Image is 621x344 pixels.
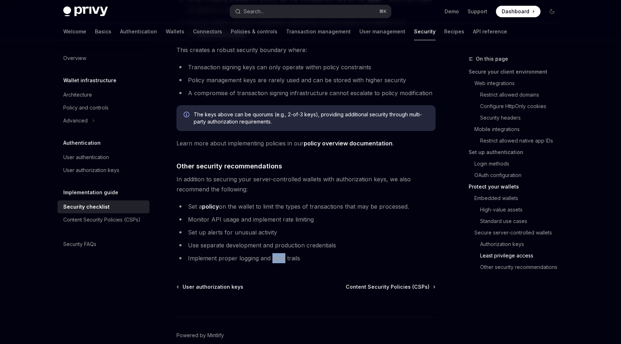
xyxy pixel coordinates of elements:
a: Set up authentication [469,147,563,158]
li: Policy management keys are rarely used and can be stored with higher security [176,75,436,85]
h5: Wallet infrastructure [63,76,116,85]
div: Search... [244,7,264,16]
a: Restrict allowed domains [480,89,563,101]
a: User authentication [57,151,149,164]
span: ⌘ K [379,9,387,14]
a: Support [468,8,487,15]
li: Use separate development and production credentials [176,240,436,250]
span: On this page [476,55,508,63]
span: This creates a robust security boundary where: [176,45,436,55]
a: Content Security Policies (CSPs) [57,213,149,226]
div: User authentication [63,153,109,162]
svg: Info [184,112,191,119]
a: Other security recommendations [480,261,563,273]
div: Security FAQs [63,240,96,248]
a: API reference [473,23,507,40]
div: Policy and controls [63,103,109,112]
a: Policy and controls [57,101,149,114]
a: Restrict allowed native app IDs [480,135,563,147]
a: Powered by Mintlify [176,332,224,339]
a: Least privilege access [480,250,563,261]
li: Monitor API usage and implement rate limiting [176,214,436,224]
a: User authorization keys [57,164,149,177]
li: Implement proper logging and audit trails [176,253,436,263]
a: Security FAQs [57,238,149,251]
span: The keys above can be quorums (e.g., 2-of-3 keys), providing additional security through multi-pa... [194,111,428,125]
a: Content Security Policies (CSPs) [346,283,435,290]
div: Architecture [63,90,92,99]
a: Security [414,23,436,40]
a: Connectors [193,23,222,40]
h5: Authentication [63,139,101,147]
a: Welcome [63,23,86,40]
a: Secure your client environment [469,66,563,78]
a: Basics [95,23,111,40]
a: Security checklist [57,200,149,213]
a: policy overview documentation [304,140,392,147]
a: User authorization keys [177,283,243,290]
a: Overview [57,52,149,65]
img: dark logo [63,6,108,17]
a: Authentication [120,23,157,40]
li: Transaction signing keys can only operate within policy constraints [176,62,436,72]
div: Security checklist [63,203,110,211]
a: User management [359,23,405,40]
span: User authorization keys [183,283,243,290]
a: Wallets [166,23,184,40]
span: Content Security Policies (CSPs) [346,283,429,290]
a: Policies & controls [231,23,277,40]
a: Transaction management [286,23,351,40]
a: Configure HttpOnly cookies [480,101,563,112]
a: OAuth configuration [474,169,563,181]
a: High-value assets [480,204,563,215]
a: Authorization keys [480,238,563,250]
div: Advanced [63,116,88,125]
div: Content Security Policies (CSPs) [63,215,141,224]
li: Set up alerts for unusual activity [176,227,436,237]
a: Mobile integrations [474,124,563,135]
div: Overview [63,54,86,62]
span: Other security recommendations [176,161,282,171]
span: Learn more about implementing policies in our . [176,138,436,148]
span: In addition to securing your server-controlled wallets with authorization keys, we also recommend... [176,174,436,194]
a: Dashboard [496,6,540,17]
a: Architecture [57,88,149,101]
div: User authorization keys [63,166,119,175]
button: Toggle dark mode [546,6,558,17]
a: Demo [445,8,459,15]
button: Search...⌘K [230,5,391,18]
a: Web integrations [474,78,563,89]
a: Protect your wallets [469,181,563,192]
a: Recipes [444,23,464,40]
span: Dashboard [502,8,529,15]
a: Standard use cases [480,215,563,227]
h5: Implementation guide [63,188,118,197]
a: Security headers [480,112,563,124]
a: Login methods [474,158,563,169]
a: policy [202,203,219,210]
li: A compromise of transaction signing infrastructure cannot escalate to policy modification [176,88,436,98]
li: Set a on the wallet to limit the types of transactions that may be processed. [176,201,436,211]
a: Secure server-controlled wallets [474,227,563,238]
a: Embedded wallets [474,192,563,204]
